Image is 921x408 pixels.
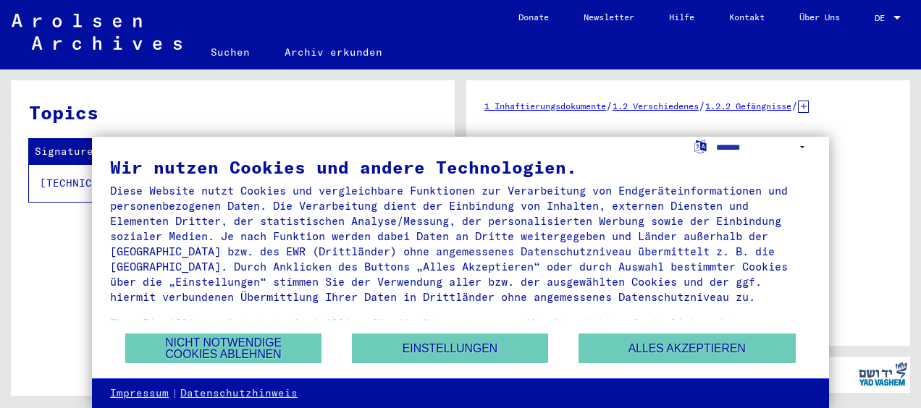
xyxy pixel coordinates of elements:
span: / [699,99,705,112]
label: Sprache auswählen [693,139,708,153]
button: Alles akzeptieren [579,333,796,363]
h3: Topics [29,98,436,127]
select: Sprache auswählen [716,137,811,158]
td: [TECHNICAL_ID] [29,164,132,202]
img: yv_logo.png [856,356,910,392]
a: Impressum [110,386,169,401]
a: Datenschutzhinweis [180,386,298,401]
img: Arolsen_neg.svg [12,14,182,50]
th: Signature [29,139,132,164]
div: Diese Website nutzt Cookies und vergleichbare Funktionen zur Verarbeitung von Endgeräteinformatio... [110,183,811,305]
span: / [606,99,613,112]
span: DE [875,13,891,23]
button: Nicht notwendige Cookies ablehnen [125,333,321,363]
a: 1 Inhaftierungsdokumente [484,101,606,111]
button: Einstellungen [352,333,548,363]
a: Suchen [193,35,267,69]
span: / [791,99,798,112]
a: Archiv erkunden [267,35,400,69]
a: 1.2.2 Gefängnisse [705,101,791,111]
a: 1.2 Verschiedenes [613,101,699,111]
div: Wir nutzen Cookies und andere Technologien. [110,158,811,176]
